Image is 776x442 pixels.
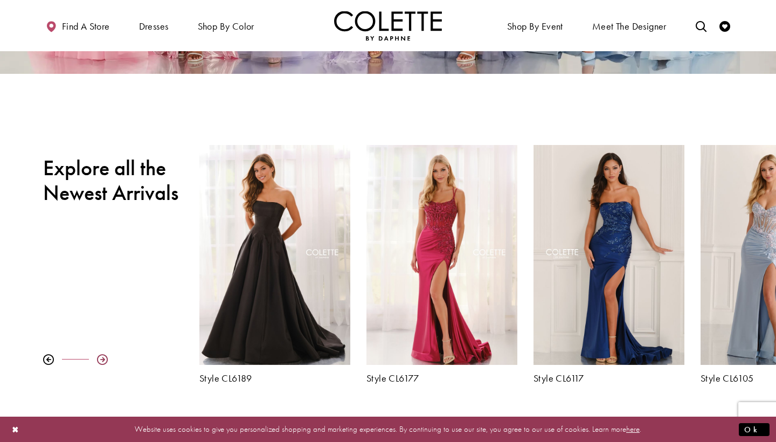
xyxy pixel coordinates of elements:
img: Colette by Daphne [334,11,442,40]
a: Check Wishlist [717,11,733,40]
a: here [626,424,640,434]
a: Find a store [43,11,112,40]
div: Colette by Daphne Style No. CL6177 [358,137,525,391]
div: Colette by Daphne Style No. CL6117 [525,137,692,391]
a: Visit Colette by Daphne Style No. CL6117 Page [533,145,684,364]
a: Style CL6177 [366,373,517,384]
span: Shop by color [198,21,254,32]
a: Visit Colette by Daphne Style No. CL6189 Page [199,145,350,364]
a: Visit Colette by Daphne Style No. CL6177 Page [366,145,517,364]
span: Shop by color [195,11,257,40]
h2: Explore all the Newest Arrivals [43,156,183,205]
div: Colette by Daphne Style No. CL6189 [191,137,358,391]
span: Shop By Event [504,11,566,40]
a: Style CL6117 [533,373,684,384]
span: Shop By Event [507,21,563,32]
span: Meet the designer [592,21,667,32]
a: Meet the designer [590,11,669,40]
button: Close Dialog [6,420,25,439]
a: Visit Home Page [334,11,442,40]
span: Find a store [62,21,110,32]
a: Toggle search [693,11,709,40]
button: Submit Dialog [739,423,770,436]
span: Dresses [136,11,171,40]
span: Dresses [139,21,169,32]
a: Style CL6189 [199,373,350,384]
p: Website uses cookies to give you personalized shopping and marketing experiences. By continuing t... [78,422,698,437]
